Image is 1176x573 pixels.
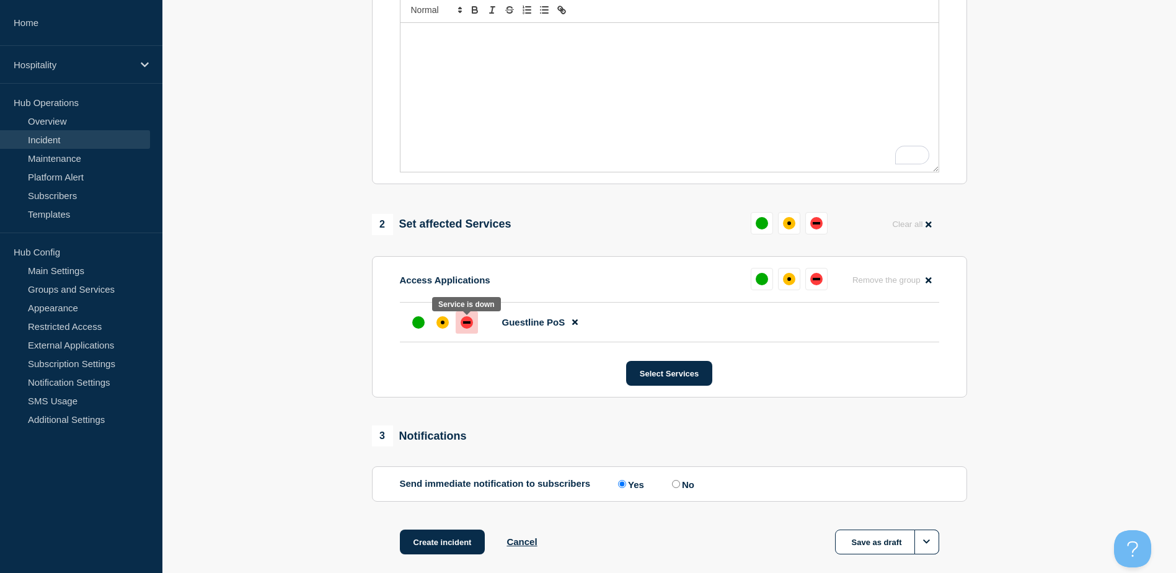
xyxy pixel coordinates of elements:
[484,2,501,17] button: Toggle italic text
[438,300,495,309] div: Service is down
[372,214,511,235] div: Set affected Services
[400,478,591,490] p: Send immediate notification to subscribers
[778,212,800,234] button: affected
[400,530,485,554] button: Create incident
[466,2,484,17] button: Toggle bold text
[372,425,467,446] div: Notifications
[852,275,921,285] span: Remove the group
[626,361,712,386] button: Select Services
[805,268,828,290] button: down
[914,530,939,554] button: Options
[506,536,537,547] button: Cancel
[805,212,828,234] button: down
[1114,530,1151,567] iframe: Help Scout Beacon - Open
[810,217,823,229] div: down
[783,273,795,285] div: affected
[400,23,939,172] div: To enrich screen reader interactions, please activate Accessibility in Grammarly extension settings
[502,317,565,327] span: Guestline PoS
[751,268,773,290] button: up
[536,2,553,17] button: Toggle bulleted list
[756,217,768,229] div: up
[783,217,795,229] div: affected
[405,2,466,17] span: Font size
[885,212,939,236] button: Clear all
[810,273,823,285] div: down
[553,2,570,17] button: Toggle link
[618,480,626,488] input: Yes
[615,478,644,490] label: Yes
[461,316,473,329] div: down
[778,268,800,290] button: affected
[518,2,536,17] button: Toggle ordered list
[751,212,773,234] button: up
[835,530,939,554] button: Save as draft
[412,316,425,329] div: up
[672,480,680,488] input: No
[436,316,449,329] div: affected
[501,2,518,17] button: Toggle strikethrough text
[756,273,768,285] div: up
[372,425,393,446] span: 3
[669,478,694,490] label: No
[14,60,133,70] p: Hospitality
[400,275,490,285] p: Access Applications
[845,268,939,292] button: Remove the group
[400,478,939,490] div: Send immediate notification to subscribers
[372,214,393,235] span: 2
